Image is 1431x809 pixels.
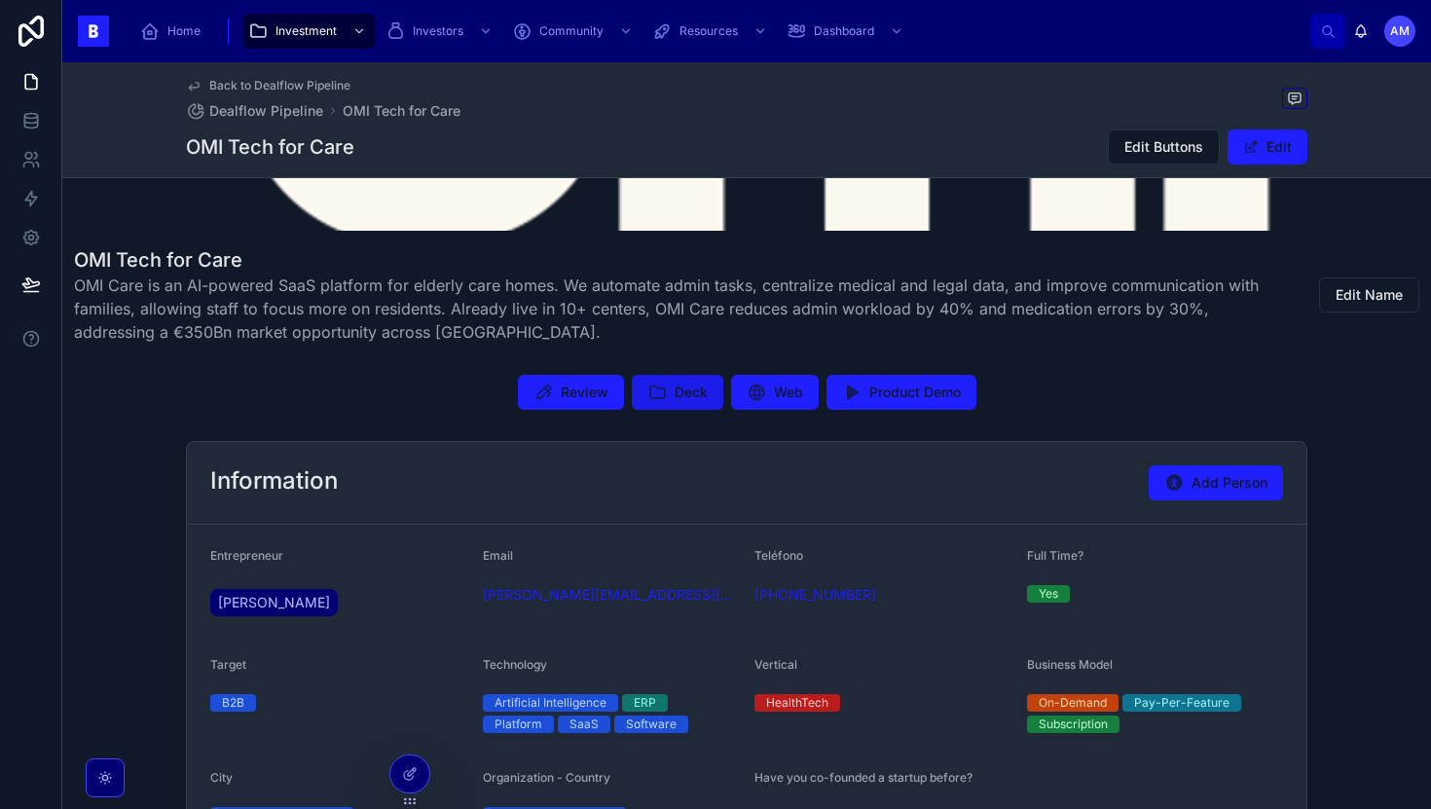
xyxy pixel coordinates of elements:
a: Back to Dealflow Pipeline [186,78,350,93]
div: Yes [1039,585,1058,603]
div: ERP [634,694,656,712]
div: B2B [222,694,244,712]
span: Teléfono [754,548,803,563]
a: Resources [646,14,777,49]
span: Review [561,383,608,402]
span: Product Demo [869,383,961,402]
div: Pay-Per-Feature [1134,694,1229,712]
span: Dashboard [814,23,874,39]
span: Full Time? [1027,548,1083,563]
a: Home [134,14,214,49]
a: OMI Tech for Care [343,101,460,121]
h1: OMI Tech for Care [186,133,354,161]
a: [PERSON_NAME] [210,589,338,616]
div: HealthTech [766,694,828,712]
span: City [210,770,233,785]
span: Back to Dealflow Pipeline [209,78,350,93]
img: App logo [78,16,109,47]
button: Edit Name [1319,277,1419,313]
button: Edit Buttons [1108,129,1220,165]
span: Have you co-founded a startup before? [754,770,972,785]
span: Resources [679,23,738,39]
a: [PHONE_NUMBER] [754,585,876,605]
div: Artificial Intelligence [495,694,606,712]
a: Community [506,14,642,49]
span: Investors [413,23,463,39]
span: Edit Name [1336,285,1403,305]
div: Software [626,716,677,733]
button: Deck [632,375,723,410]
a: Investors [380,14,502,49]
span: Technology [483,657,547,672]
span: Web [774,383,803,402]
span: Organization - Country [483,770,610,785]
div: scrollable content [125,10,1310,53]
button: Web [731,375,819,410]
a: Investment [242,14,376,49]
span: Vertical [754,657,797,672]
span: Email [483,548,513,563]
div: Subscription [1039,716,1108,733]
span: AM [1390,23,1410,39]
span: Edit Buttons [1124,137,1203,157]
span: Community [539,23,604,39]
div: Platform [495,716,542,733]
h2: Information [210,465,338,496]
span: Add Person [1192,473,1267,493]
button: Add Person [1149,465,1283,500]
div: SaaS [569,716,599,733]
button: Review [518,375,624,410]
button: Edit [1228,129,1307,165]
span: Home [167,23,201,39]
a: Dealflow Pipeline [186,101,323,121]
span: [PERSON_NAME] [218,593,330,612]
span: OMI Care is an AI-powered SaaS platform for elderly care homes. We automate admin tasks, centrali... [74,274,1273,344]
div: On-Demand [1039,694,1107,712]
h1: OMI Tech for Care [74,246,1273,274]
a: Dashboard [781,14,913,49]
span: Target [210,657,246,672]
span: Investment [275,23,337,39]
span: Entrepreneur [210,548,283,563]
span: Dealflow Pipeline [209,101,323,121]
button: Product Demo [826,375,976,410]
span: Business Model [1027,657,1113,672]
span: Deck [675,383,708,402]
a: [PERSON_NAME][EMAIL_ADDRESS][PERSON_NAME][DOMAIN_NAME] [483,585,740,605]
